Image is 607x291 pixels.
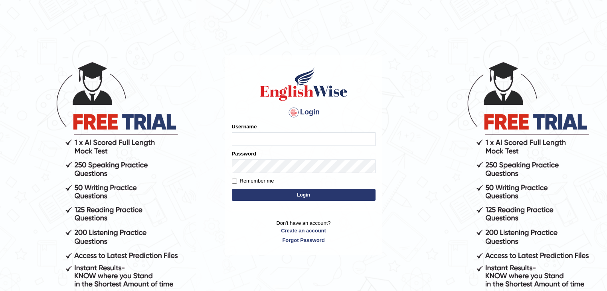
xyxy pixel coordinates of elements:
input: Remember me [232,179,237,184]
button: Login [232,189,376,201]
img: Logo of English Wise sign in for intelligent practice with AI [258,66,349,102]
label: Username [232,123,257,130]
label: Remember me [232,177,274,185]
h4: Login [232,106,376,119]
label: Password [232,150,256,157]
a: Forgot Password [232,236,376,244]
p: Don't have an account? [232,219,376,244]
a: Create an account [232,227,376,234]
